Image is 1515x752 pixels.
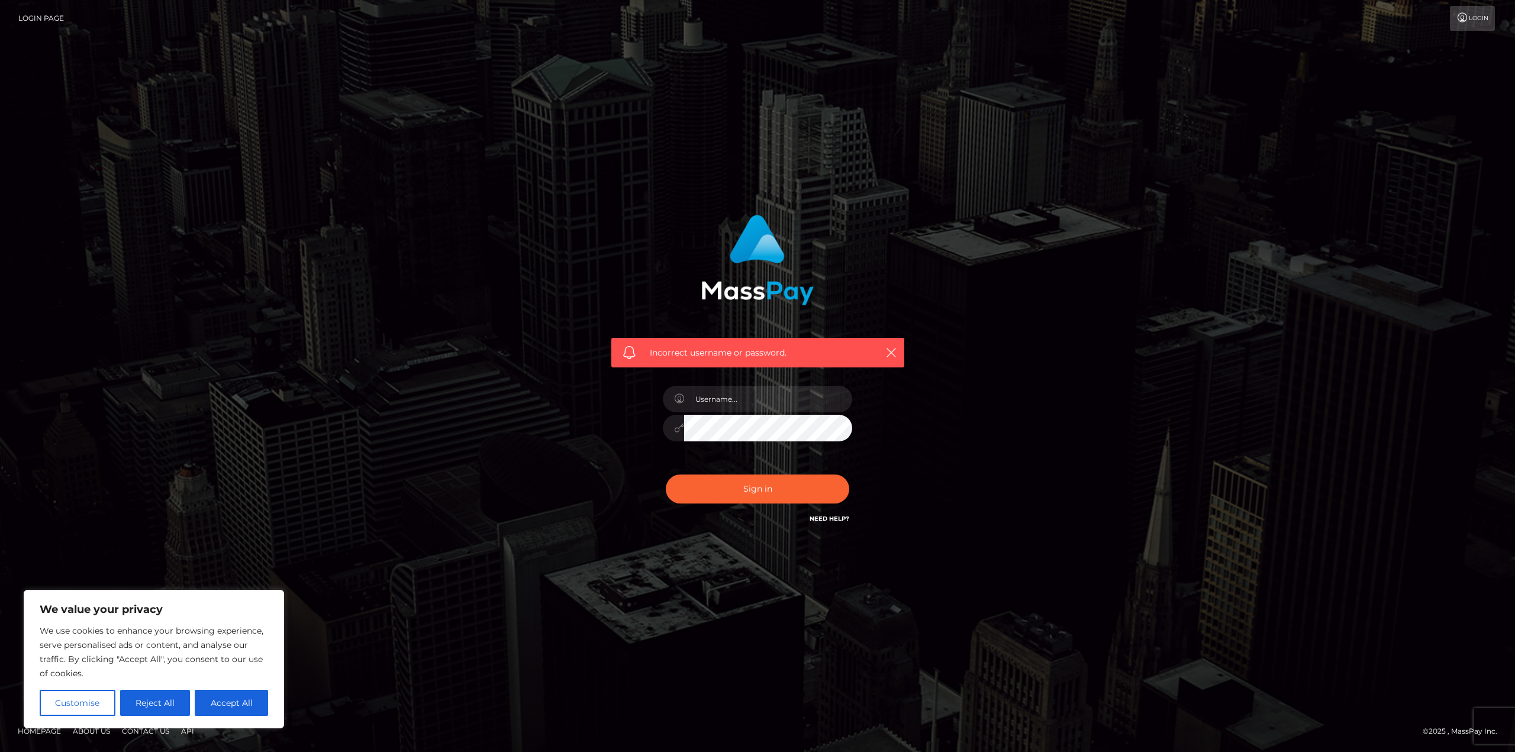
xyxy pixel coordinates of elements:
button: Reject All [120,690,191,716]
div: © 2025 , MassPay Inc. [1423,725,1506,738]
button: Customise [40,690,115,716]
button: Accept All [195,690,268,716]
button: Sign in [666,475,849,504]
img: MassPay Login [701,215,814,305]
div: We value your privacy [24,590,284,728]
a: Need Help? [810,515,849,522]
span: Incorrect username or password. [650,347,866,359]
p: We value your privacy [40,602,268,617]
a: Contact Us [117,722,174,740]
p: We use cookies to enhance your browsing experience, serve personalised ads or content, and analys... [40,624,268,680]
a: API [176,722,199,740]
a: Login Page [18,6,64,31]
a: Login [1450,6,1495,31]
a: Homepage [13,722,66,740]
input: Username... [684,386,852,412]
a: About Us [68,722,115,740]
